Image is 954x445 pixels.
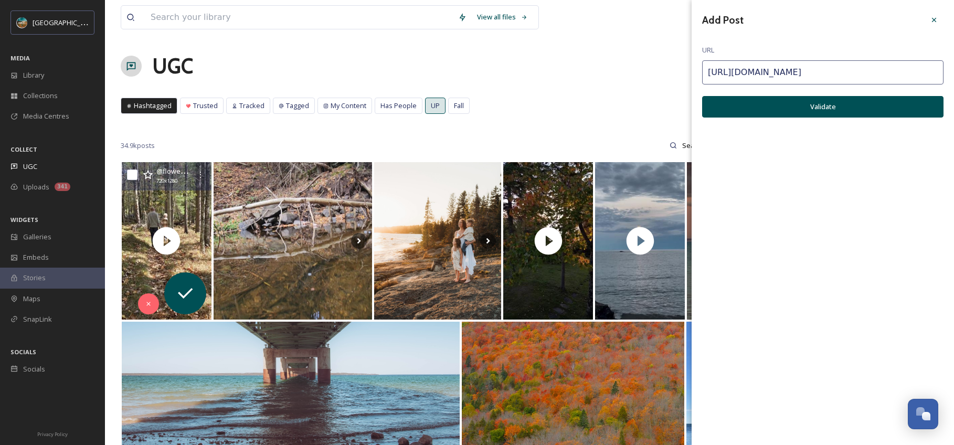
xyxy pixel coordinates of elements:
span: COLLECT [10,145,37,153]
input: Search [677,135,711,156]
span: My Content [331,101,366,111]
button: Validate [702,96,944,118]
span: [GEOGRAPHIC_DATA][US_STATE] [33,17,135,27]
span: 720 x 1280 [156,177,177,185]
span: Tracked [239,101,264,111]
a: UGC [152,50,193,82]
div: 341 [55,183,70,191]
span: MEDIA [10,54,30,62]
span: Hashtagged [134,101,172,111]
span: Has People [380,101,417,111]
span: Galleries [23,232,51,242]
img: #hammelcreek #keweenaw #keweenawpeninsula #brooktrout #trout #uppperpeninsulamichigan #upperpenin... [214,162,372,320]
span: URL [702,45,714,55]
img: Snapsea%20Profile.jpg [17,17,27,28]
a: Privacy Policy [37,427,68,440]
input: Search your library [145,6,453,29]
span: WIDGETS [10,216,38,224]
span: Embeds [23,252,49,262]
span: Privacy Policy [37,431,68,438]
span: Fall [454,101,464,111]
span: Trusted [193,101,218,111]
span: Media Centres [23,111,69,121]
span: Tagged [286,101,309,111]
span: SOCIALS [10,348,36,356]
img: thumbnail [593,162,687,320]
button: Open Chat [908,399,938,429]
span: Uploads [23,182,49,192]
span: UGC [23,162,37,172]
span: Maps [23,294,40,304]
span: Collections [23,91,58,101]
input: https://www.instagram.com/p/Cp-0BNCLzu8/ [702,60,944,84]
h3: Add Post [702,13,744,28]
span: Library [23,70,44,80]
a: View all files [472,7,533,27]
span: @ flowerlyfarm [156,166,203,176]
span: 34.9k posts [121,141,155,151]
span: Socials [23,364,45,374]
span: UP [431,101,440,111]
span: SnapLink [23,314,52,324]
img: Sunset colors in the clouds made #LakeSuperior take on a beautiful teal blue right before the Har... [687,162,845,320]
img: thumbnail [501,162,596,320]
img: The wind and waves were paid actors ☀️🌊 Amazing session with jenajohnston and the gang. Perfect w... [374,162,501,320]
span: Stories [23,273,46,283]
